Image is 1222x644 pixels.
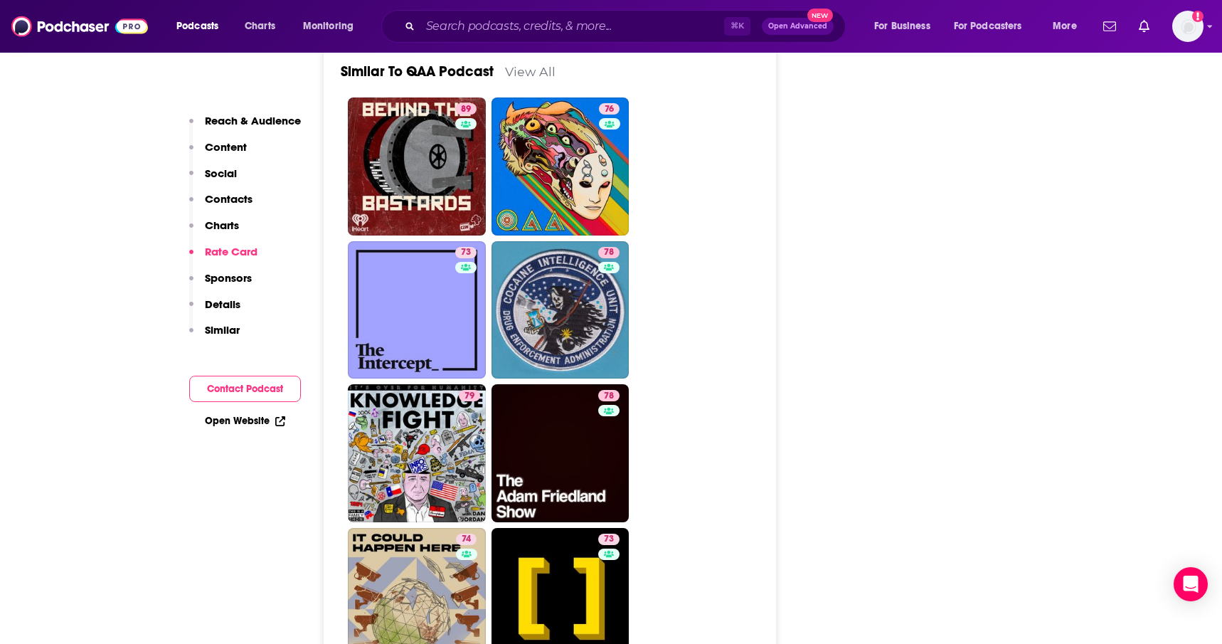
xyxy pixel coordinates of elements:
button: Sponsors [189,271,252,297]
a: Show notifications dropdown [1098,14,1122,38]
span: Monitoring [303,16,354,36]
p: Details [205,297,240,311]
a: 73 [348,241,486,379]
span: Logged in as LornaG [1172,11,1204,42]
a: 78 [492,384,629,522]
button: Details [189,297,240,324]
a: 89 [455,103,477,115]
span: 89 [461,102,471,117]
button: open menu [1043,15,1095,38]
span: New [807,9,833,22]
a: 73 [455,247,477,258]
button: Social [189,167,237,193]
button: Contact Podcast [189,376,301,402]
a: 89 [348,97,486,236]
span: 73 [604,532,614,547]
span: 73 [461,246,471,260]
a: Charts [235,15,284,38]
button: Content [189,140,247,167]
a: Show notifications dropdown [1133,14,1155,38]
button: Show profile menu [1172,11,1204,42]
p: Rate Card [205,245,257,258]
a: 73 [598,534,620,545]
a: View All [505,64,556,79]
a: 78 [492,241,629,379]
p: Similar [205,323,240,337]
button: Rate Card [189,245,257,271]
span: 79 [464,389,474,403]
a: 76 [492,97,629,236]
span: For Business [874,16,930,36]
span: ⌘ K [724,17,750,36]
button: Contacts [189,192,253,218]
span: For Podcasters [954,16,1022,36]
a: 78 [598,390,620,401]
button: open menu [864,15,948,38]
button: Open AdvancedNew [762,18,834,35]
p: Social [205,167,237,180]
p: Sponsors [205,271,252,285]
button: open menu [945,15,1043,38]
button: Charts [189,218,239,245]
img: User Profile [1172,11,1204,42]
button: open menu [293,15,372,38]
span: More [1053,16,1077,36]
span: Charts [245,16,275,36]
div: Search podcasts, credits, & more... [395,10,859,43]
div: Open Intercom Messenger [1174,567,1208,601]
img: Podchaser - Follow, Share and Rate Podcasts [11,13,148,40]
p: Reach & Audience [205,114,301,127]
a: Similar To QAA Podcast [341,63,494,80]
a: Open Website [205,415,285,427]
span: 76 [605,102,614,117]
span: 74 [462,532,471,547]
button: open menu [166,15,237,38]
a: 78 [598,247,620,258]
a: 79 [348,384,486,522]
button: Reach & Audience [189,114,301,140]
button: Similar [189,323,240,349]
a: 76 [599,103,620,115]
span: Podcasts [176,16,218,36]
p: Contacts [205,192,253,206]
p: Content [205,140,247,154]
a: 79 [459,390,480,401]
span: Open Advanced [768,23,827,30]
p: Charts [205,218,239,232]
input: Search podcasts, credits, & more... [420,15,724,38]
span: 78 [604,389,614,403]
a: 74 [456,534,477,545]
svg: Add a profile image [1192,11,1204,22]
span: 78 [604,246,614,260]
